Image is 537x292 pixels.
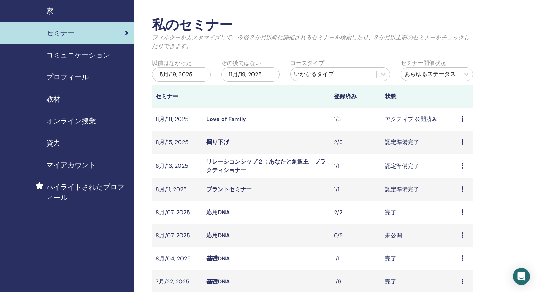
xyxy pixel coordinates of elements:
[401,59,446,67] label: セミナー開催状況
[330,247,381,270] td: 1/1
[381,178,458,201] td: 認定準備完了
[46,28,75,38] span: セミナー
[152,33,473,50] p: フィルターをカスタマイズして、今後 3 か月以降に開催されるセミナーを検索したり、3 か月以上前のセミナーをチェックしたりできます。
[46,94,60,104] span: 教材
[330,85,381,108] th: 登録済み
[206,138,229,146] a: 掘り下げ
[221,59,261,67] label: その後ではない
[330,154,381,178] td: 1/1
[152,178,203,201] td: 8月/11, 2025
[152,224,203,247] td: 8月/07, 2025
[152,201,203,224] td: 8月/07, 2025
[381,201,458,224] td: 完了
[330,131,381,154] td: 2/6
[294,70,373,78] div: いかなるタイプ
[152,131,203,154] td: 8月/15, 2025
[381,247,458,270] td: 完了
[290,59,324,67] label: コースタイプ
[381,108,458,131] td: アクティブ 公開済み
[152,154,203,178] td: 8月/13, 2025
[206,209,230,216] a: 応用DNA
[206,232,230,239] a: 応用DNA
[206,278,230,285] a: 基礎DNA
[46,138,60,148] span: 資力
[381,154,458,178] td: 認定準備完了
[152,85,203,108] th: セミナー
[206,186,252,193] a: プラントセミナー
[405,70,456,78] div: あらゆるステータス
[46,6,53,16] span: 家
[206,255,230,262] a: 基礎DNA
[330,224,381,247] td: 0/2
[46,72,89,82] span: プロフィール
[206,115,246,123] a: Love of Family
[152,59,192,67] label: 以前はなかった
[152,67,211,82] div: 5月/19, 2025
[46,50,110,60] span: コミュニケーション
[46,116,96,126] span: オンライン授業
[513,268,530,285] div: Open Intercom Messenger
[381,85,458,108] th: 状態
[152,17,473,33] h2: 私のセミナー
[152,108,203,131] td: 8月/18, 2025
[330,178,381,201] td: 1/1
[330,108,381,131] td: 1/3
[152,247,203,270] td: 8月/04, 2025
[381,224,458,247] td: 未公開
[381,131,458,154] td: 認定準備完了
[46,182,129,203] span: ハイライトされたプロフィール
[206,158,326,174] a: リレーションシップ２：あなたと創造主 プラクティショナー
[46,160,96,170] span: マイアカウント
[221,67,280,82] div: 11月/19, 2025
[330,201,381,224] td: 2/2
